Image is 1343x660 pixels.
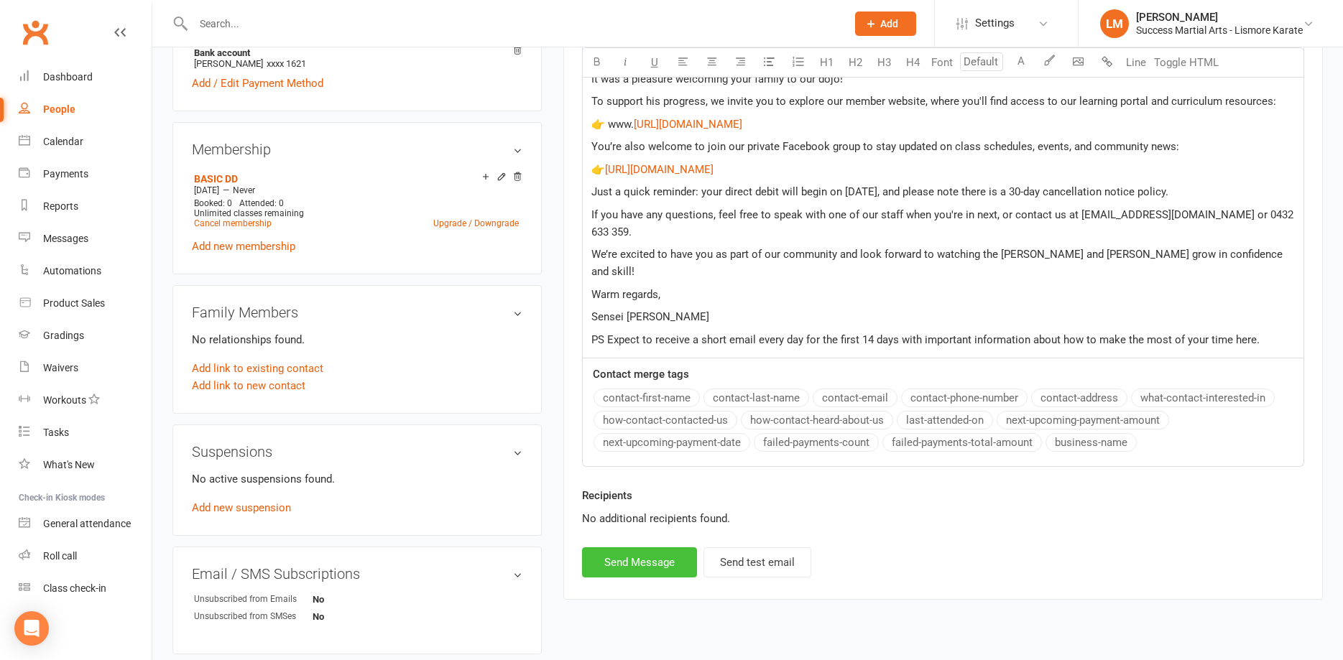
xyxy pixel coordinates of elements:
[1122,48,1150,77] button: Line
[591,163,605,176] span: 👉
[19,384,152,417] a: Workouts
[582,547,697,577] button: Send Message
[640,48,669,77] button: U
[14,611,49,646] div: Open Intercom Messenger
[591,118,634,131] span: 👉 www.
[19,158,152,190] a: Payments
[703,389,809,407] button: contact-last-name
[192,141,522,157] h3: Membership
[582,487,632,504] label: Recipients
[43,103,75,115] div: People
[741,411,893,429] button: how-contact-heard-about-us
[194,185,219,195] span: [DATE]
[813,48,841,77] button: H1
[813,389,897,407] button: contact-email
[975,7,1015,39] span: Settings
[19,223,152,255] a: Messages
[192,305,522,320] h3: Family Members
[192,240,295,253] a: Add new membership
[591,185,1168,198] span: Just a quick reminder: your direct debit will begin on [DATE], and please note there is a 30-day ...
[313,611,395,622] strong: No
[43,582,106,594] div: Class check-in
[1100,9,1129,38] div: LM
[192,501,291,514] a: Add new suspension
[1136,24,1303,37] div: Success Martial Arts - Lismore Karate
[594,411,737,429] button: how-contact-contacted-us
[313,594,395,605] strong: No
[43,518,131,529] div: General attendance
[190,185,522,196] div: —
[43,550,77,562] div: Roll call
[591,95,1276,108] span: To support his progress, we invite you to explore our member website, where you'll find access to...
[19,449,152,481] a: What's New
[19,540,152,572] a: Roll call
[19,287,152,320] a: Product Sales
[192,470,522,488] p: No active suspensions found.
[194,47,515,58] strong: Bank account
[433,218,519,228] a: Upgrade / Downgrade
[1150,48,1222,77] button: Toggle HTML
[267,58,306,69] span: xxxx 1621
[194,198,232,208] span: Booked: 0
[43,168,88,180] div: Payments
[634,118,742,131] span: [URL][DOMAIN_NAME]
[43,200,78,212] div: Reports
[43,233,88,244] div: Messages
[19,508,152,540] a: General attendance kiosk mode
[997,411,1169,429] button: next-upcoming-payment-amount
[43,362,78,373] div: Waivers
[17,14,53,50] a: Clubworx
[43,459,95,470] div: What's New
[594,389,700,407] button: contact-first-name
[591,140,1179,153] span: You’re also welcome to join our private Facebook group to stay updated on class schedules, events...
[901,389,1028,407] button: contact-phone-number
[754,433,879,452] button: failed-payments-count
[192,444,522,460] h3: Suspensions
[19,320,152,352] a: Gradings
[1046,433,1137,452] button: business-name
[591,288,660,301] span: Warm regards,
[591,73,843,85] span: It was a pleasure welcoming your family to our dojo!
[960,52,1003,71] input: Default
[189,14,836,34] input: Search...
[880,18,898,29] span: Add
[591,333,1260,346] span: PS Expect to receive a short email every day for the first 14 days with important information abo...
[192,75,323,92] a: Add / Edit Payment Method
[882,433,1042,452] button: failed-payments-total-amount
[928,48,956,77] button: Font
[594,433,750,452] button: next-upcoming-payment-date
[841,48,870,77] button: H2
[19,572,152,605] a: Class kiosk mode
[605,163,714,176] span: [URL][DOMAIN_NAME]
[19,255,152,287] a: Automations
[43,71,93,83] div: Dashboard
[192,377,305,394] a: Add link to new contact
[194,218,272,228] a: Cancel membership
[194,173,238,185] a: BASIC DD
[591,248,1286,278] span: We’re excited to have you as part of our community and look forward to watching the [PERSON_NAME]...
[194,592,313,606] div: Unsubscribed from Emails
[194,208,304,218] span: Unlimited classes remaining
[43,394,86,406] div: Workouts
[1007,48,1035,77] button: A
[43,427,69,438] div: Tasks
[591,208,1296,238] span: If you have any questions, feel free to speak with one of our staff when you're in next, or conta...
[192,45,522,71] li: [PERSON_NAME]
[19,417,152,449] a: Tasks
[19,126,152,158] a: Calendar
[899,48,928,77] button: H4
[233,185,255,195] span: Never
[651,56,658,69] span: U
[43,136,83,147] div: Calendar
[1131,389,1275,407] button: what-contact-interested-in
[192,331,522,348] p: No relationships found.
[19,61,152,93] a: Dashboard
[43,297,105,309] div: Product Sales
[582,510,1304,527] div: No additional recipients found.
[1031,389,1127,407] button: contact-address
[870,48,899,77] button: H3
[239,198,284,208] span: Attended: 0
[1136,11,1303,24] div: [PERSON_NAME]
[855,11,916,36] button: Add
[43,330,84,341] div: Gradings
